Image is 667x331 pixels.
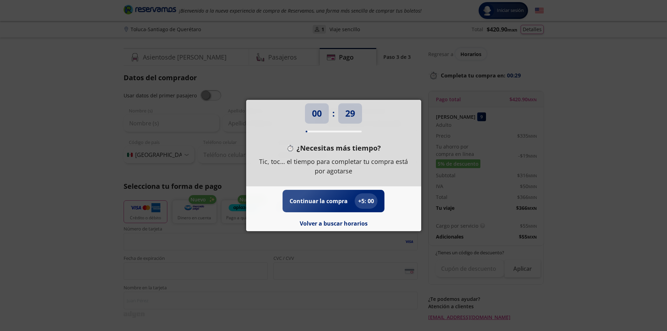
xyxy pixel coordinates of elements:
button: Volver a buscar horarios [300,219,368,228]
button: Continuar la compra+5: 00 [290,193,377,209]
p: 00 [312,107,322,120]
p: : [332,107,335,120]
iframe: Messagebird Livechat Widget [626,290,660,324]
p: + 5 : 00 [358,197,374,205]
p: Tic, toc… el tiempo para completar tu compra está por agotarse [257,157,411,176]
p: Continuar la compra [290,197,348,205]
p: ¿Necesitas más tiempo? [297,143,381,153]
p: 29 [345,107,355,120]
